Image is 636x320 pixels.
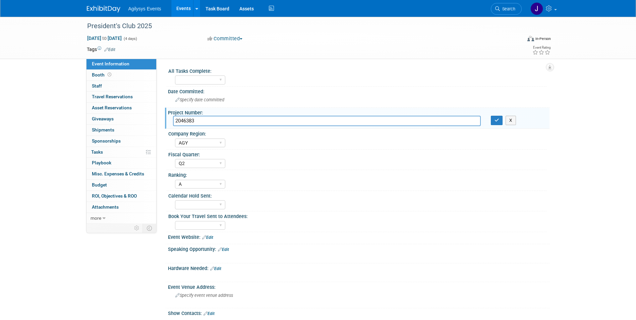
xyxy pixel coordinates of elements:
span: Attachments [92,204,119,210]
a: Misc. Expenses & Credits [86,169,156,179]
a: Attachments [86,202,156,213]
div: Book Your Travel Sent to Attendees: [168,211,546,220]
img: Format-Inperson.png [527,36,534,41]
span: Search [500,6,515,11]
a: Staff [86,81,156,92]
a: Sponsorships [86,136,156,147]
span: Staff [92,83,102,89]
a: ROI, Objectives & ROO [86,191,156,202]
span: Asset Reservations [92,105,132,110]
span: Playbook [92,160,111,165]
span: ROI, Objectives & ROO [92,193,137,199]
div: In-Person [535,36,551,41]
a: Asset Reservations [86,103,156,113]
button: Committed [205,35,245,42]
span: Sponsorships [92,138,121,144]
span: Specify date committed [175,97,224,102]
a: Tasks [86,147,156,158]
a: Travel Reservations [86,92,156,102]
span: Travel Reservations [92,94,133,99]
td: Tags [87,46,115,53]
div: Fiscal Quarter: [168,150,546,158]
div: Date Committed: [168,87,550,95]
span: Giveaways [92,116,114,121]
div: President's Club 2025 [85,20,512,32]
span: to [101,36,108,41]
a: Edit [204,311,215,316]
td: Personalize Event Tab Strip [131,224,143,232]
div: Hardware Needed: [168,263,550,272]
div: Event Website: [168,232,550,241]
div: All Tasks Complete: [168,66,546,74]
span: more [91,215,101,221]
span: Booth not reserved yet [106,72,113,77]
span: Specify event venue address [175,293,233,298]
a: Budget [86,180,156,191]
a: Playbook [86,158,156,168]
div: Event Venue Address: [168,282,550,290]
a: Edit [104,47,115,52]
a: Edit [218,247,229,252]
span: (4 days) [123,37,137,41]
div: Calendar Hold Sent: [168,191,546,199]
span: Event Information [92,61,129,66]
a: Search [491,3,522,15]
div: Event Format [482,35,551,45]
a: Edit [210,266,221,271]
button: X [506,116,516,125]
div: Company Region: [168,129,546,137]
a: Shipments [86,125,156,136]
span: Budget [92,182,107,188]
a: Edit [202,235,213,240]
img: ExhibitDay [87,6,120,12]
a: Giveaways [86,114,156,124]
a: more [86,213,156,224]
div: Show Contacts: [168,308,550,317]
td: Toggle Event Tabs [142,224,156,232]
a: Booth [86,70,156,81]
div: Speaking Opportunity: [168,244,550,253]
span: Shipments [92,127,114,132]
span: Booth [92,72,113,77]
a: Event Information [86,59,156,69]
span: Agilysys Events [128,6,161,11]
span: Misc. Expenses & Credits [92,171,144,176]
div: Ranking: [168,170,546,178]
span: Tasks [91,149,103,155]
img: Jennifer Bridell [530,2,543,15]
div: Event Rating [532,46,551,49]
span: [DATE] [DATE] [87,35,122,41]
div: Project Number: [168,108,550,116]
